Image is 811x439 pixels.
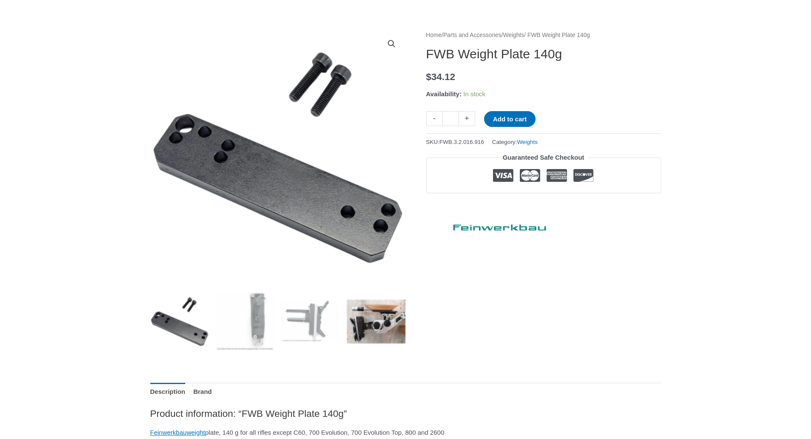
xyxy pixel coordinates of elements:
a: + [459,111,475,126]
img: FWB Weight Plate 140g [150,30,406,285]
img: FWB Weight Plate 140g - Image 2 [215,292,275,351]
iframe: Customer reviews powered by Trustpilot [426,200,661,210]
img: FWB Weight Plate 140g - Image 3 [281,292,340,351]
a: - [426,111,442,126]
span: $ [426,72,432,82]
a: Description [150,383,186,401]
span: FWB.3.2.016.916 [439,139,484,145]
a: Parts and Accessories [443,32,502,38]
a: weight [186,429,205,436]
legend: Guaranteed Safe Checkout [499,152,588,164]
span: SKU: [426,137,484,147]
button: Add to cart [484,111,536,127]
a: Weights [517,139,538,145]
a: View full-screen image gallery [384,36,399,52]
input: Product quantity [442,111,459,126]
a: Feinwerkbau [150,429,187,436]
h1: FWB Weight Plate 140g [426,46,661,62]
img: FWB Weight Plate 140g - Image 4 [347,292,406,351]
a: Brand [193,383,212,401]
bdi: 34.12 [426,72,456,82]
a: Home [426,32,442,38]
span: Category: [492,137,538,147]
a: Weights [503,32,524,38]
img: FWB Weight Plate 140g [150,292,209,351]
p: plate, 140 g for all rifles except C60, 700 Evolution, 700 Evolution Top, 800 and 2600 [150,427,661,439]
span: Availability: [426,90,462,98]
a: Feinwerkbau [426,216,554,235]
span: In stock [463,90,485,98]
nav: Breadcrumb [426,30,661,41]
h2: Product information: “FWB Weight Plate 140g” [150,407,661,420]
